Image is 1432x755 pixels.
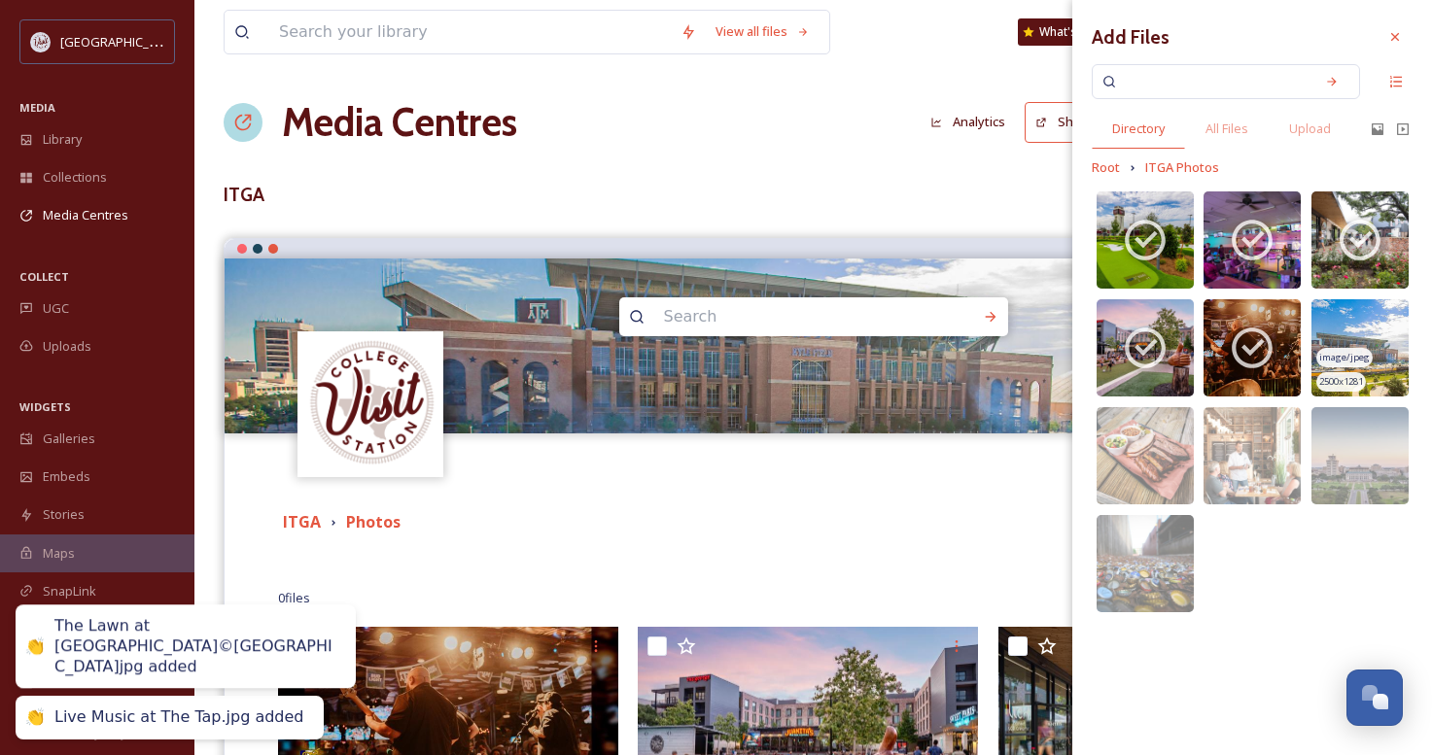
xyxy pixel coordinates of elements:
a: View all files [706,13,820,51]
span: Upload [1289,120,1331,138]
span: Directory [1112,120,1165,138]
h3: ITGA [224,181,1403,209]
img: CollegeStation_Visit_Bug_Color.png [300,333,441,474]
span: Library [43,130,82,149]
span: image/jpeg [1319,351,1370,364]
span: 2500 x 1281 [1319,375,1363,389]
span: All Files [1205,120,1248,138]
img: 0cec1454-7844-48ee-9823-c4e953c5ede3.jpg [1097,407,1194,504]
input: Search your library [269,11,671,53]
h3: Add Files [1092,23,1170,51]
button: Open Chat [1346,669,1403,726]
a: Media Centres [282,93,517,152]
span: SnapLink [43,582,96,601]
span: UGC [43,299,69,318]
span: Maps [43,544,75,563]
input: Search [654,295,921,338]
span: Root [1092,158,1120,177]
span: [GEOGRAPHIC_DATA] [60,32,184,51]
span: 0 file s [278,589,310,607]
img: 5517787e-8573-4b6a-89f8-c11bce88c628.jpg [1311,299,1409,396]
div: The Lawn at [GEOGRAPHIC_DATA]©[GEOGRAPHIC_DATA]jpg added [54,616,336,676]
img: Kyle Field at Texas A&M University.jpg [225,258,1402,433]
img: 9cc73e41-64e0-415f-8c99-6840658cf072.jpg [1097,191,1194,289]
span: WIDGETS [19,399,71,414]
button: Analytics [921,103,1015,141]
span: Uploads [43,337,91,356]
a: Analytics [921,103,1025,141]
span: COLLECT [19,269,69,284]
div: Live Music at The Tap.jpg added [54,707,304,728]
span: Embeds [43,467,90,486]
strong: ITGA [283,511,321,532]
span: Galleries [43,429,95,448]
span: ITGA Photos [1145,158,1219,177]
img: 35fd5a6b-088e-4bb0-9ffc-6653bcd5f783.jpg [1204,191,1301,289]
button: Share [1025,102,1103,142]
span: Stories [43,505,85,524]
img: 18e15b14-6535-4baf-8a92-2ae73ced3fbf.jpg [1204,299,1301,396]
span: Collections [43,168,107,187]
img: a01e92ec-ab2f-4093-99a9-fe2c11b08c6d.jpg [1311,407,1409,504]
img: 5a424c24-fcd9-4038-8b8e-e975e2de1068.jpg [1311,191,1409,289]
img: 32db81ec-63ac-463a-bcfc-2532bd4d7045.jpg [1097,515,1194,612]
img: 79d3947d-2a43-46a8-869a-72bae5f2b355.jpg [1097,299,1194,396]
div: 👏 [25,636,45,657]
img: 618d7cf4-3be2-4624-b6b4-77edf6f4b964.jpg [1204,407,1301,504]
span: Media Centres [43,206,128,224]
div: 👏 [25,707,45,728]
span: MEDIA [19,100,55,115]
a: What's New [1018,18,1115,46]
img: CollegeStation_Visit_Bug_Color.png [31,32,51,51]
strong: Photos [346,511,401,532]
